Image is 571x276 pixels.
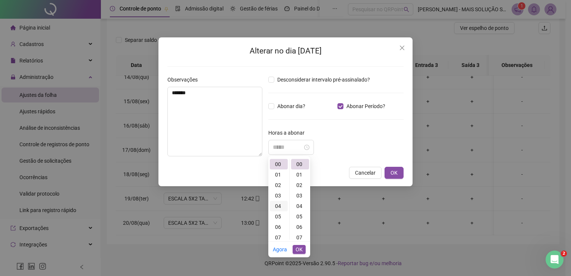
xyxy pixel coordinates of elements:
[167,76,203,84] label: Observações
[343,102,388,110] span: Abonar Período?
[291,211,309,222] div: 05
[396,42,408,54] button: Close
[270,180,288,190] div: 02
[268,129,309,137] label: Horas a abonar
[270,232,288,243] div: 07
[273,246,287,252] a: Agora
[355,169,376,177] span: Cancelar
[399,45,405,51] span: close
[291,180,309,190] div: 02
[274,102,308,110] span: Abonar dia?
[270,201,288,211] div: 04
[291,190,309,201] div: 03
[561,251,567,257] span: 2
[546,251,564,269] iframe: Intercom live chat
[296,245,303,254] span: OK
[291,159,309,169] div: 00
[391,169,398,177] span: OK
[291,169,309,180] div: 01
[291,222,309,232] div: 06
[270,190,288,201] div: 03
[349,167,382,179] button: Cancelar
[167,45,404,57] h2: Alterar no dia [DATE]
[274,76,373,84] span: Desconsiderar intervalo pré-assinalado?
[270,211,288,222] div: 05
[385,167,404,179] button: OK
[291,232,309,243] div: 07
[270,159,288,169] div: 00
[291,201,309,211] div: 04
[270,222,288,232] div: 06
[293,245,306,254] button: OK
[270,169,288,180] div: 01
